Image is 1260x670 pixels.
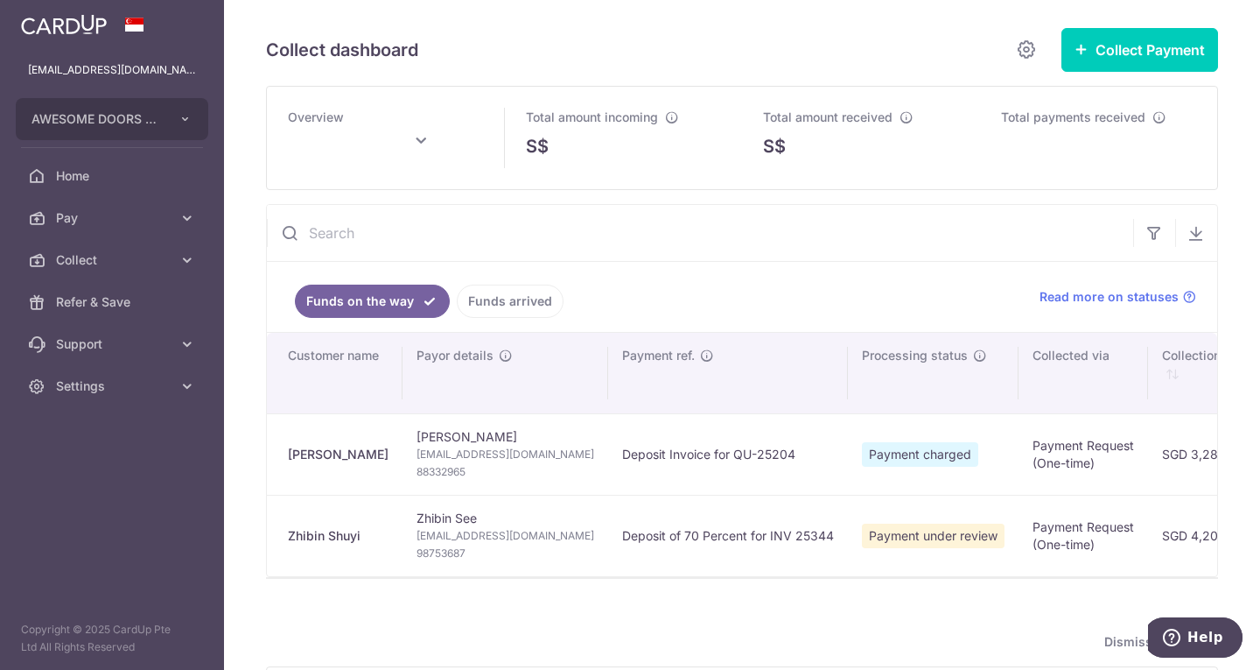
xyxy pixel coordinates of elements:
[416,347,493,364] span: Payor details
[56,167,171,185] span: Home
[862,347,968,364] span: Processing status
[457,285,563,318] a: Funds arrived
[56,251,171,269] span: Collect
[56,293,171,311] span: Refer & Save
[1162,347,1249,364] span: Collection amt.
[267,333,402,413] th: Customer name
[402,495,608,576] td: Zhibin See
[1018,413,1148,495] td: Payment Request (One-time)
[56,209,171,227] span: Pay
[1039,288,1196,306] a: Read more on statuses
[21,14,107,35] img: CardUp
[526,109,658,124] span: Total amount incoming
[402,413,608,495] td: [PERSON_NAME]
[56,377,171,395] span: Settings
[526,133,549,159] span: S$
[31,110,161,128] span: AWESOME DOORS PTE. LTD.
[1018,495,1148,576] td: Payment Request (One-time)
[288,109,344,124] span: Overview
[288,446,388,463] div: [PERSON_NAME]
[862,442,978,467] span: Payment charged
[608,413,848,495] td: Deposit Invoice for QU-25204
[862,524,1004,548] span: Payment under review
[39,12,75,28] span: Help
[1018,333,1148,413] th: Collected via
[28,61,196,79] p: [EMAIL_ADDRESS][DOMAIN_NAME]
[416,527,594,545] span: [EMAIL_ADDRESS][DOMAIN_NAME]
[848,333,1018,413] th: Processing status
[295,285,450,318] a: Funds on the way
[288,527,388,545] div: Zhibin Shuyi
[763,109,892,124] span: Total amount received
[1039,288,1179,306] span: Read more on statuses
[416,463,594,481] span: 88332965
[416,545,594,562] span: 98753687
[763,133,786,159] span: S$
[266,36,418,64] h5: Collect dashboard
[622,347,695,364] span: Payment ref.
[608,333,848,413] th: Payment ref.
[1001,109,1145,124] span: Total payments received
[267,205,1133,261] input: Search
[16,98,208,140] button: AWESOME DOORS PTE. LTD.
[56,335,171,353] span: Support
[1104,631,1211,652] span: Dismiss guide
[1148,617,1242,661] iframe: Opens a widget where you can find more information
[608,495,848,576] td: Deposit of 70 Percent for INV 25344
[402,333,608,413] th: Payor details
[1061,28,1218,72] button: Collect Payment
[416,446,594,463] span: [EMAIL_ADDRESS][DOMAIN_NAME]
